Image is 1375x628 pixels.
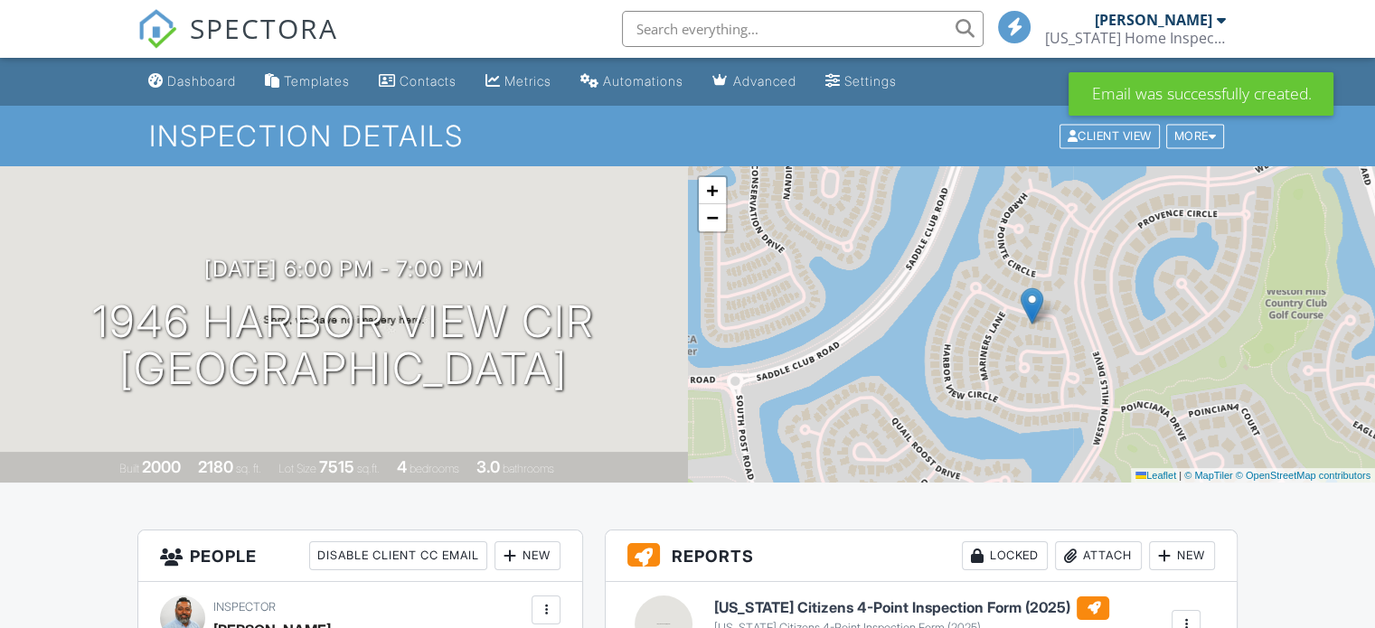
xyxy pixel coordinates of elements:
span: bathrooms [503,462,554,475]
div: New [1149,541,1215,570]
a: Zoom out [699,204,726,231]
div: Email was successfully created. [1069,72,1333,116]
span: sq.ft. [357,462,380,475]
a: Metrics [478,65,559,98]
div: [PERSON_NAME] [1095,11,1212,29]
a: © OpenStreetMap contributors [1236,470,1370,481]
a: Dashboard [141,65,243,98]
input: Search everything... [622,11,984,47]
span: − [706,206,718,229]
div: Advanced [733,73,796,89]
img: Marker [1021,287,1043,324]
span: Lot Size [278,462,316,475]
h3: People [138,530,582,582]
div: Disable Client CC Email [309,541,487,570]
a: Automations (Basic) [573,65,691,98]
a: Settings [818,65,904,98]
a: Advanced [705,65,804,98]
div: 2180 [198,457,233,476]
a: Leaflet [1135,470,1176,481]
span: bedrooms [410,462,459,475]
div: Florida Home Inspections FM [1045,29,1226,47]
div: New [494,541,560,570]
span: Inspector [213,600,276,614]
div: Locked [962,541,1048,570]
h3: Reports [606,530,1237,582]
span: sq. ft. [236,462,261,475]
a: SPECTORA [137,24,338,62]
div: 3.0 [476,457,500,476]
span: + [706,179,718,202]
span: SPECTORA [190,9,338,47]
span: | [1179,470,1182,481]
div: 7515 [319,457,354,476]
img: The Best Home Inspection Software - Spectora [137,9,177,49]
div: Settings [844,73,897,89]
a: Zoom in [699,177,726,204]
a: Templates [258,65,357,98]
div: Metrics [504,73,551,89]
a: Client View [1058,128,1164,142]
div: Client View [1060,124,1160,148]
div: Dashboard [167,73,236,89]
h1: Inspection Details [149,120,1226,152]
div: Attach [1055,541,1142,570]
div: More [1166,124,1225,148]
div: 2000 [142,457,181,476]
div: Automations [603,73,683,89]
div: Templates [284,73,350,89]
span: Built [119,462,139,475]
div: Contacts [400,73,457,89]
a: Contacts [372,65,464,98]
h3: [DATE] 6:00 pm - 7:00 pm [204,257,484,281]
div: 4 [397,457,407,476]
h6: [US_STATE] Citizens 4-Point Inspection Form (2025) [714,596,1109,620]
h1: 1946 Harbor View Cir [GEOGRAPHIC_DATA] [92,298,595,394]
a: © MapTiler [1184,470,1233,481]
